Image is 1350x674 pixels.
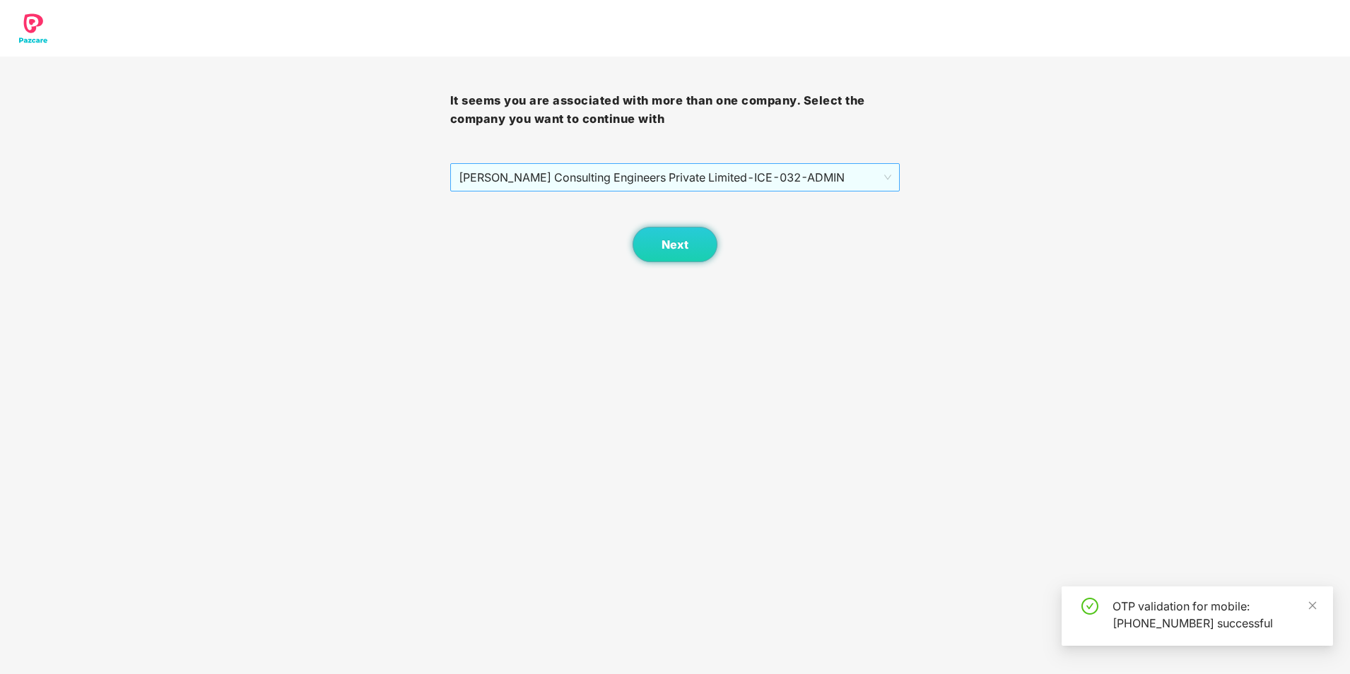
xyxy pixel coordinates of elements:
[1308,601,1317,610] span: close
[1113,598,1316,632] div: OTP validation for mobile: [PHONE_NUMBER] successful
[450,92,900,128] h3: It seems you are associated with more than one company. Select the company you want to continue with
[459,164,892,191] span: [PERSON_NAME] Consulting Engineers Private Limited - ICE-032 - ADMIN
[662,238,688,252] span: Next
[1081,598,1098,615] span: check-circle
[633,227,717,262] button: Next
